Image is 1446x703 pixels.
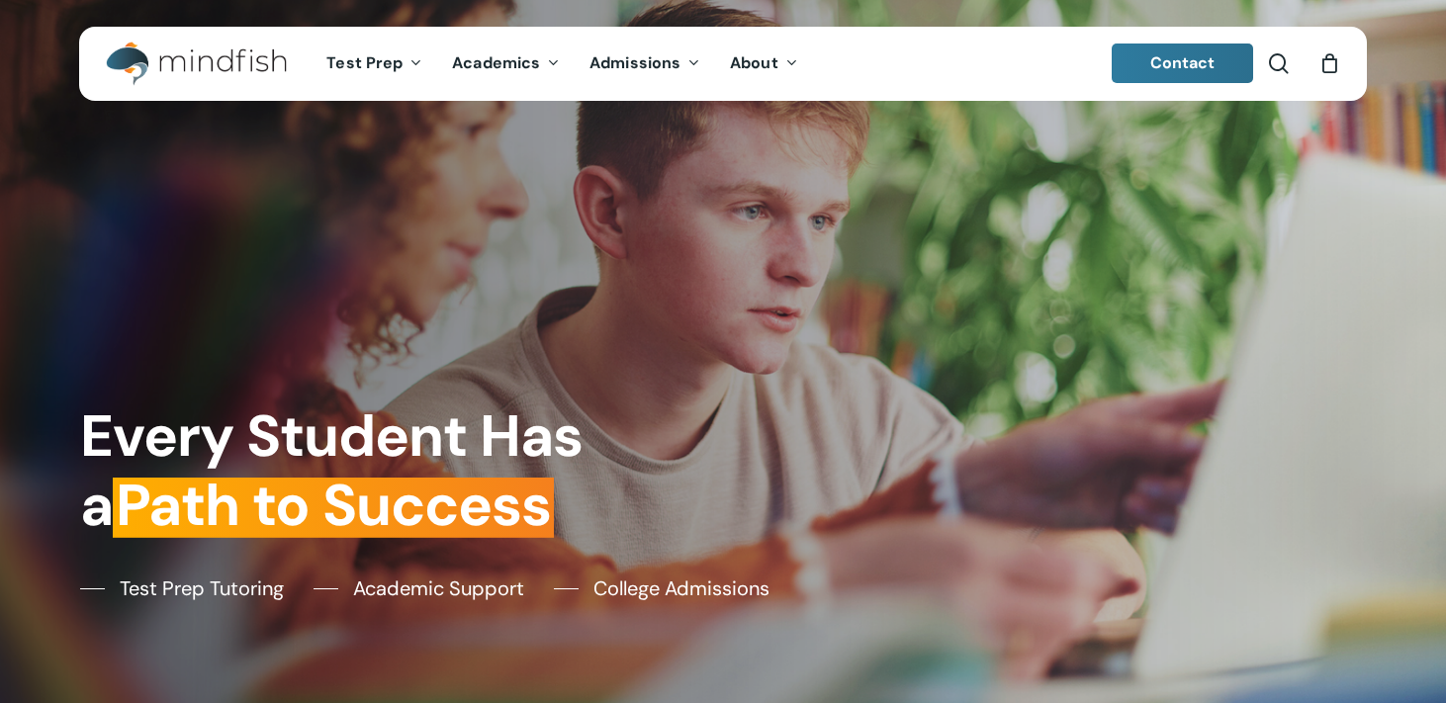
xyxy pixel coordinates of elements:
[80,573,284,603] a: Test Prep Tutoring
[312,27,812,101] nav: Main Menu
[715,55,813,72] a: About
[1150,52,1216,73] span: Contact
[593,573,769,603] span: College Admissions
[437,55,575,72] a: Academics
[120,573,284,603] span: Test Prep Tutoring
[1112,44,1254,83] a: Contact
[575,55,715,72] a: Admissions
[730,52,778,73] span: About
[80,401,710,540] h1: Every Student Has a
[326,52,403,73] span: Test Prep
[589,52,680,73] span: Admissions
[79,27,1367,101] header: Main Menu
[113,468,554,543] em: Path to Success
[554,573,769,603] a: College Admissions
[353,573,524,603] span: Academic Support
[312,55,437,72] a: Test Prep
[452,52,540,73] span: Academics
[314,573,524,603] a: Academic Support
